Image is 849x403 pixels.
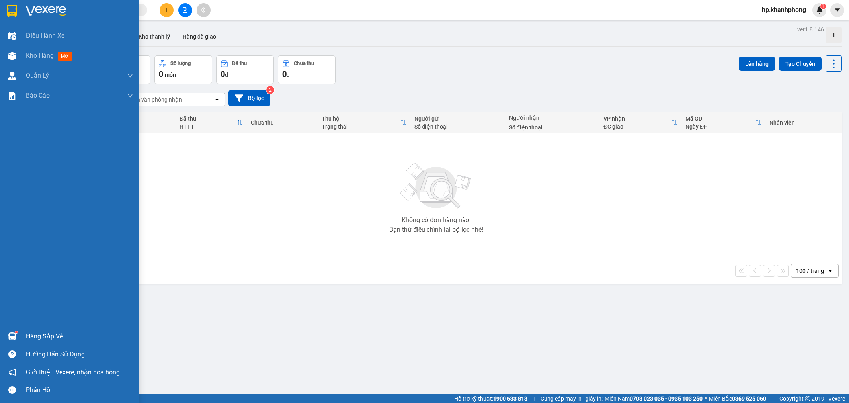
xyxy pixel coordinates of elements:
img: warehouse-icon [8,52,16,60]
span: Cung cấp máy in - giấy in: [541,394,603,403]
span: 0 [221,69,225,79]
span: Miền Nam [605,394,703,403]
th: Toggle SortBy [176,112,247,133]
span: question-circle [8,350,16,358]
span: lhp.khanhphong [754,5,812,15]
div: Tên món [111,115,172,122]
div: Phản hồi [26,384,133,396]
span: notification [8,368,16,376]
button: Tạo Chuyến [779,57,822,71]
div: Hàng sắp về [26,331,133,342]
img: warehouse-icon [8,72,16,80]
div: HTTT [180,123,236,130]
img: warehouse-icon [8,32,16,40]
div: Ghi chú [111,123,172,130]
img: logo-vxr [7,5,17,17]
span: Kho hàng [26,52,54,59]
div: ĐC giao [603,123,671,130]
img: solution-icon [8,92,16,100]
span: Giới thiệu Vexere, nhận hoa hồng [26,367,120,377]
span: mới [58,52,72,61]
div: Thu hộ [322,115,400,122]
span: message [8,386,16,394]
strong: 1900 633 818 [493,395,527,402]
div: VP nhận [603,115,671,122]
img: icon-new-feature [816,6,823,14]
span: Điều hành xe [26,31,64,41]
th: Toggle SortBy [599,112,681,133]
div: Người nhận [509,115,595,121]
div: Chưa thu [251,119,314,126]
button: Kho thanh lý [132,27,176,46]
button: Số lượng0món [154,55,212,84]
div: Đã thu [180,115,236,122]
div: Người gửi [414,115,501,122]
span: Quản Lý [26,70,49,80]
span: | [533,394,535,403]
span: file-add [182,7,188,13]
span: down [127,72,133,79]
img: svg+xml;base64,PHN2ZyBjbGFzcz0ibGlzdC1wbHVnX19zdmciIHhtbG5zPSJodHRwOi8vd3d3LnczLm9yZy8yMDAwL3N2Zy... [396,158,476,214]
button: Đã thu0đ [216,55,274,84]
strong: 0369 525 060 [732,395,766,402]
div: Hướng dẫn sử dụng [26,348,133,360]
div: ver 1.8.146 [797,25,824,34]
button: Hàng đã giao [176,27,222,46]
div: Số điện thoại [509,124,595,131]
div: Chọn văn phòng nhận [127,96,182,104]
span: Hỗ trợ kỹ thuật: [454,394,527,403]
svg: open [827,268,833,274]
span: 0 [282,69,287,79]
div: Trạng thái [322,123,400,130]
sup: 1 [820,4,826,9]
span: aim [201,7,206,13]
sup: 2 [266,86,274,94]
div: Không có đơn hàng nào. [402,217,471,223]
div: Đã thu [232,61,247,66]
span: đ [287,72,290,78]
span: 0 [159,69,163,79]
span: caret-down [834,6,841,14]
sup: 1 [15,331,18,333]
span: món [165,72,176,78]
span: Báo cáo [26,90,50,100]
strong: 0708 023 035 - 0935 103 250 [630,395,703,402]
span: | [772,394,773,403]
div: 100 / trang [796,267,824,275]
div: Bạn thử điều chỉnh lại bộ lọc nhé! [389,227,483,233]
svg: open [214,96,220,103]
button: Lên hàng [739,57,775,71]
button: caret-down [830,3,844,17]
span: down [127,92,133,99]
button: file-add [178,3,192,17]
button: Bộ lọc [228,90,270,106]
span: ⚪️ [705,397,707,400]
button: plus [160,3,174,17]
div: Mã GD [685,115,755,122]
span: 1 [822,4,824,9]
span: plus [164,7,170,13]
img: warehouse-icon [8,332,16,340]
div: Ngày ĐH [685,123,755,130]
div: Số điện thoại [414,123,501,130]
div: Chưa thu [294,61,314,66]
div: Số lượng [170,61,191,66]
div: Nhân viên [769,119,838,126]
button: aim [197,3,211,17]
span: copyright [805,396,810,401]
th: Toggle SortBy [318,112,410,133]
button: Chưa thu0đ [278,55,336,84]
span: Miền Bắc [709,394,766,403]
th: Toggle SortBy [681,112,765,133]
span: đ [225,72,228,78]
div: Tạo kho hàng mới [826,27,842,43]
